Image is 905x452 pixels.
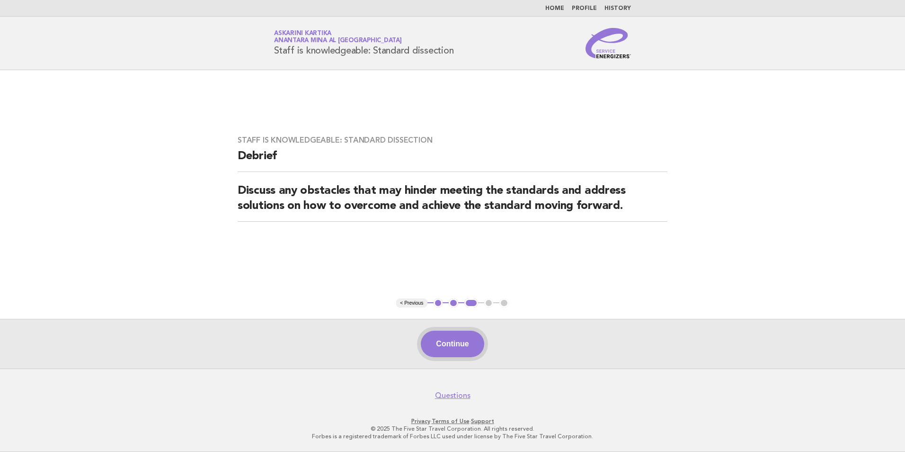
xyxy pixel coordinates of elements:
p: © 2025 The Five Star Travel Corporation. All rights reserved. [163,425,742,433]
h2: Discuss any obstacles that may hinder meeting the standards and address solutions on how to overc... [238,183,667,222]
h2: Debrief [238,149,667,172]
a: History [604,6,631,11]
h3: Staff is knowledgeable: Standard dissection [238,136,667,145]
span: Anantara Mina al [GEOGRAPHIC_DATA] [274,38,402,44]
a: Questions [435,391,470,400]
h1: Staff is knowledgeable: Standard dissection [274,31,453,55]
button: 1 [434,298,443,308]
p: · · [163,417,742,425]
p: Forbes is a registered trademark of Forbes LLC used under license by The Five Star Travel Corpora... [163,433,742,440]
button: Continue [421,331,484,357]
button: 3 [464,298,478,308]
a: Terms of Use [432,418,470,425]
a: Profile [572,6,597,11]
button: 2 [449,298,458,308]
a: Home [545,6,564,11]
a: Askarini KartikaAnantara Mina al [GEOGRAPHIC_DATA] [274,30,402,44]
button: < Previous [396,298,427,308]
a: Support [471,418,494,425]
img: Service Energizers [586,28,631,58]
a: Privacy [411,418,430,425]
